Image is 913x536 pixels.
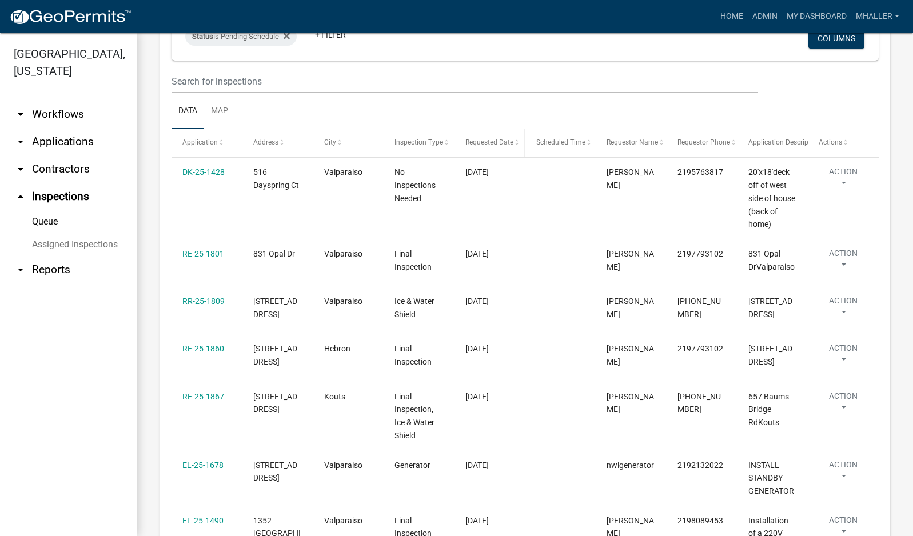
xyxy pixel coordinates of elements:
[324,392,345,401] span: Kouts
[677,297,721,319] span: 219-363-6714
[748,167,795,229] span: 20'x18'deck off of west side of house (back of home)
[819,459,867,487] button: Action
[14,107,27,121] i: arrow_drop_down
[172,93,204,130] a: Data
[394,297,434,319] span: Ice & Water Shield
[607,249,654,271] span: nathan walker
[253,461,297,483] span: 125 N Ridgeview Dr
[716,6,748,27] a: Home
[324,138,336,146] span: City
[465,461,489,470] span: 09/26/2025
[253,138,278,146] span: Address
[185,27,297,46] div: is Pending Schedule
[819,138,842,146] span: Actions
[819,390,867,419] button: Action
[819,247,867,276] button: Action
[677,344,723,353] span: 2197793102
[748,344,792,366] span: 340 S St Rd 2Hebron
[384,129,454,157] datatable-header-cell: Inspection Type
[14,135,27,149] i: arrow_drop_down
[324,297,362,306] span: Valparaiso
[14,162,27,176] i: arrow_drop_down
[324,249,362,258] span: Valparaiso
[808,28,864,49] button: Columns
[808,129,879,157] datatable-header-cell: Actions
[182,344,224,353] a: RE-25-1860
[313,129,384,157] datatable-header-cell: City
[748,297,792,319] span: 696 E Division RdValparaiso
[536,138,585,146] span: Scheduled Time
[607,461,654,470] span: nwigenerator
[465,516,489,525] span: 10/01/2025
[819,342,867,371] button: Action
[324,516,362,525] span: Valparaiso
[324,344,350,353] span: Hebron
[306,25,355,45] a: + Filter
[677,249,723,258] span: 2197793102
[182,167,225,177] a: DK-25-1428
[819,166,867,194] button: Action
[182,249,224,258] a: RE-25-1801
[454,129,525,157] datatable-header-cell: Requested Date
[677,516,723,525] span: 2198089453
[465,138,513,146] span: Requested Date
[204,93,235,130] a: Map
[14,190,27,203] i: arrow_drop_up
[14,263,27,277] i: arrow_drop_down
[607,167,654,190] span: cody forney
[782,6,851,27] a: My Dashboard
[748,6,782,27] a: Admin
[394,138,443,146] span: Inspection Type
[607,392,654,414] span: Aaron
[394,249,432,271] span: Final Inspection
[253,249,295,258] span: 831 Opal Dr
[465,297,489,306] span: 10/02/2025
[172,70,758,93] input: Search for inspections
[242,129,313,157] datatable-header-cell: Address
[677,138,730,146] span: Requestor Phone
[465,344,489,353] span: 11/06/2025
[182,461,224,470] a: EL-25-1678
[748,392,789,427] span: 657 Baums Bridge RdKouts
[465,392,489,401] span: 10/03/2025
[182,392,224,401] a: RE-25-1867
[851,6,904,27] a: mhaller
[394,461,430,470] span: Generator
[253,167,299,190] span: 516 Dayspring Ct
[182,138,218,146] span: Application
[596,129,667,157] datatable-header-cell: Requestor Name
[394,392,434,440] span: Final Inspection, Ice & Water Shield
[192,32,213,41] span: Status
[324,461,362,470] span: Valparaiso
[677,392,721,414] span: 219 2211114
[667,129,737,157] datatable-header-cell: Requestor Phone
[253,344,297,366] span: 340 S St Rd 2
[748,138,820,146] span: Application Description
[253,392,297,414] span: 657 Baums Bridge Rd
[324,167,362,177] span: Valparaiso
[394,344,432,366] span: Final Inspection
[677,167,723,177] span: 2195763817
[172,129,242,157] datatable-header-cell: Application
[737,129,808,157] datatable-header-cell: Application Description
[677,461,723,470] span: 2192132022
[525,129,596,157] datatable-header-cell: Scheduled Time
[182,516,224,525] a: EL-25-1490
[748,249,795,271] span: 831 Opal DrValparaiso
[182,297,225,306] a: RR-25-1809
[607,344,654,366] span: nathan walker
[607,297,654,319] span: Tim
[465,249,489,258] span: 11/06/2025
[253,297,297,319] span: 696 E Division Rd
[394,167,436,203] span: No Inspections Needed
[819,295,867,323] button: Action
[748,461,794,496] span: INSTALL STANDBY GENERATOR
[607,138,658,146] span: Requestor Name
[465,167,489,177] span: 10/30/2025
